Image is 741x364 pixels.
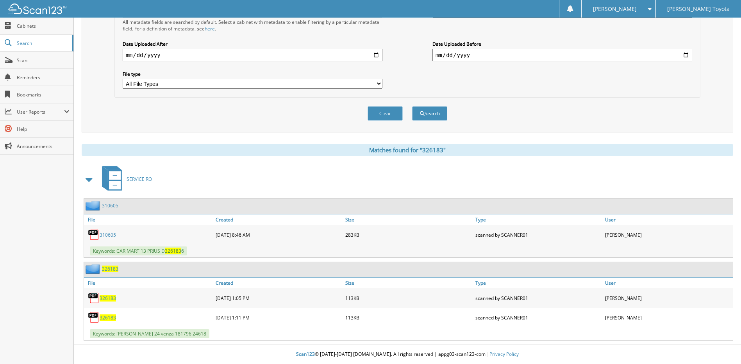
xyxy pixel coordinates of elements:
[603,214,733,225] a: User
[667,7,730,11] span: [PERSON_NAME] Toyota
[74,345,741,364] div: © [DATE]-[DATE] [DOMAIN_NAME]. All rights reserved | appg03-scan123-com |
[17,126,70,132] span: Help
[17,109,64,115] span: User Reports
[102,202,118,209] a: 310605
[473,227,603,243] div: scanned by SCANNER01
[17,23,70,29] span: Cabinets
[214,310,343,325] div: [DATE] 1:11 PM
[473,214,603,225] a: Type
[123,49,382,61] input: start
[343,290,473,306] div: 113KB
[100,314,116,321] a: 326183
[88,312,100,323] img: PDF.png
[432,41,692,47] label: Date Uploaded Before
[100,295,116,302] a: 326183
[17,57,70,64] span: Scan
[343,227,473,243] div: 283KB
[368,106,403,121] button: Clear
[84,278,214,288] a: File
[86,201,102,211] img: folder2.png
[165,248,181,254] span: 326183
[343,310,473,325] div: 113KB
[86,264,102,274] img: folder2.png
[603,227,733,243] div: [PERSON_NAME]
[412,106,447,121] button: Search
[214,214,343,225] a: Created
[473,278,603,288] a: Type
[102,266,118,272] a: 326183
[97,164,152,194] a: SERVICE RO
[84,214,214,225] a: File
[88,292,100,304] img: PDF.png
[17,74,70,81] span: Reminders
[8,4,66,14] img: scan123-logo-white.svg
[17,91,70,98] span: Bookmarks
[90,246,187,255] span: Keywords: CAR MART 13 PRIUS D 6
[343,278,473,288] a: Size
[17,40,68,46] span: Search
[214,227,343,243] div: [DATE] 8:46 AM
[123,19,382,32] div: All metadata fields are searched by default. Select a cabinet with metadata to enable filtering b...
[432,49,692,61] input: end
[296,351,315,357] span: Scan123
[473,310,603,325] div: scanned by SCANNER01
[127,176,152,182] span: SERVICE RO
[603,290,733,306] div: [PERSON_NAME]
[603,310,733,325] div: [PERSON_NAME]
[343,214,473,225] a: Size
[88,229,100,241] img: PDF.png
[205,25,215,32] a: here
[90,329,209,338] span: Keywords: [PERSON_NAME] 24 venza 181796 24618
[17,143,70,150] span: Announcements
[214,290,343,306] div: [DATE] 1:05 PM
[100,232,116,238] a: 310605
[123,41,382,47] label: Date Uploaded After
[473,290,603,306] div: scanned by SCANNER01
[82,144,733,156] div: Matches found for "326183"
[489,351,519,357] a: Privacy Policy
[603,278,733,288] a: User
[214,278,343,288] a: Created
[593,7,637,11] span: [PERSON_NAME]
[123,71,382,77] label: File type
